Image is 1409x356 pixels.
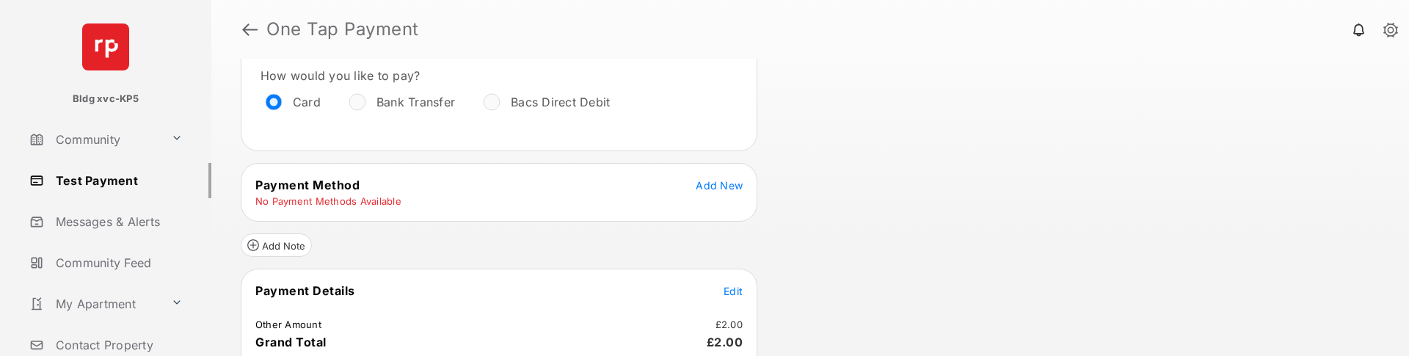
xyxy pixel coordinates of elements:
[255,178,360,192] span: Payment Method
[23,163,211,198] a: Test Payment
[82,23,129,70] img: svg+xml;base64,PHN2ZyB4bWxucz0iaHR0cDovL3d3dy53My5vcmcvMjAwMC9zdmciIHdpZHRoPSI2NCIgaGVpZ2h0PSI2NC...
[266,21,419,38] strong: One Tap Payment
[724,285,743,297] span: Edit
[23,286,165,322] a: My Apartment
[241,233,312,257] button: Add Note
[696,178,743,192] button: Add New
[23,122,165,157] a: Community
[255,318,322,331] td: Other Amount
[23,204,211,239] a: Messages & Alerts
[724,283,743,298] button: Edit
[707,335,743,349] span: £2.00
[293,95,321,109] label: Card
[261,68,701,83] label: How would you like to pay?
[255,335,327,349] span: Grand Total
[255,283,355,298] span: Payment Details
[23,245,211,280] a: Community Feed
[73,92,139,106] p: Bldg xvc-KP5
[255,195,402,208] td: No Payment Methods Available
[511,95,610,109] label: Bacs Direct Debit
[376,95,455,109] label: Bank Transfer
[715,318,743,331] td: £2.00
[696,179,743,192] span: Add New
